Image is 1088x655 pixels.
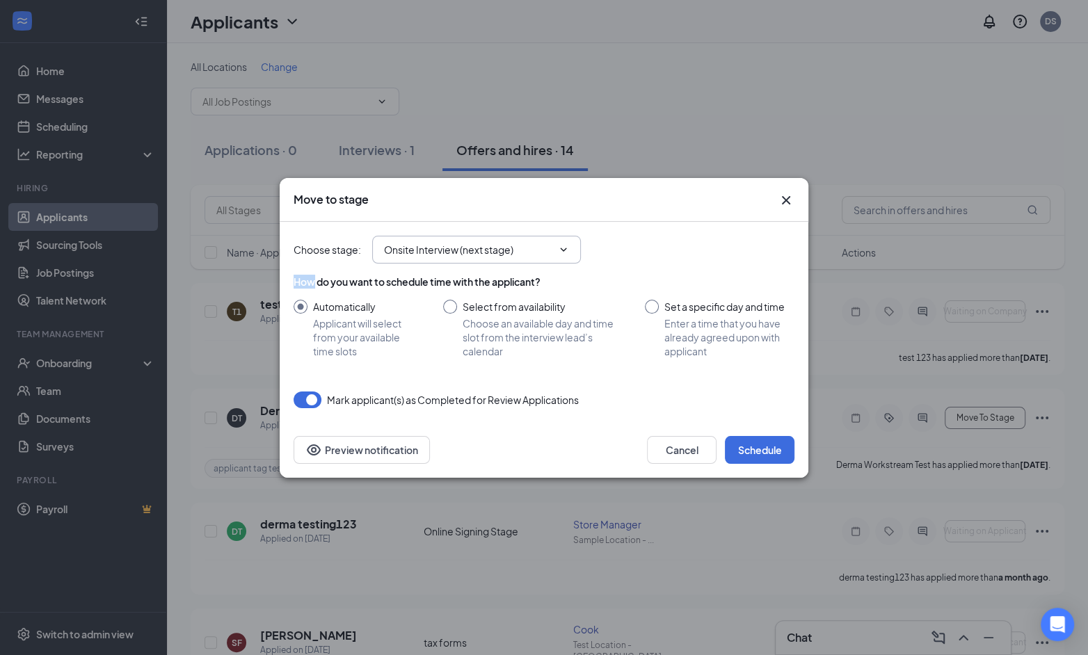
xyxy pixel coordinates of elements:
[558,244,569,255] svg: ChevronDown
[294,192,369,207] h3: Move to stage
[778,192,794,209] button: Close
[725,436,794,464] button: Schedule
[778,192,794,209] svg: Cross
[294,436,430,464] button: Preview notificationEye
[294,242,361,257] span: Choose stage :
[647,436,717,464] button: Cancel
[305,442,322,458] svg: Eye
[327,391,579,408] span: Mark applicant(s) as Completed for Review Applications
[1041,608,1074,641] div: Open Intercom Messenger
[294,275,794,289] div: How do you want to schedule time with the applicant?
